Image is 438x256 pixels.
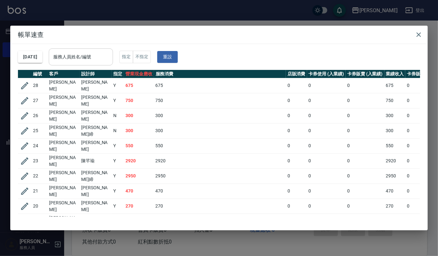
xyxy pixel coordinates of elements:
button: [DATE] [18,51,42,63]
td: 300 [124,123,154,138]
td: 0 [307,168,346,183]
button: 重設 [157,51,178,63]
th: 業績收入 [384,70,406,78]
td: 300 [384,123,406,138]
td: [PERSON_NAME] [47,123,80,138]
td: 2950 [384,168,406,183]
td: Y [112,93,124,108]
td: 750 [124,93,154,108]
td: 23 [31,153,47,168]
td: 550 [124,138,154,153]
td: 750 [154,93,286,108]
td: 27 [31,93,47,108]
td: 2920 [384,153,406,168]
td: 0 [286,123,307,138]
td: 0 [346,108,384,123]
td: [PERSON_NAME] [47,138,80,153]
td: 0 [286,108,307,123]
td: 0 [286,183,307,199]
button: 不指定 [133,51,151,63]
td: 0 [346,153,384,168]
td: Y [112,199,124,214]
td: [PERSON_NAME] [47,108,80,123]
td: 675 [124,78,154,93]
td: [PERSON_NAME] [47,93,80,108]
td: N [112,123,124,138]
td: [PERSON_NAME] [80,93,112,108]
td: 2920 [124,153,154,168]
td: [PERSON_NAME]締 [80,123,112,138]
td: 0 [307,199,346,214]
td: [PERSON_NAME] [47,78,80,93]
td: 0 [286,214,307,229]
td: Y [112,78,124,93]
td: 550 [154,138,286,153]
td: 0 [307,153,346,168]
td: 0 [286,168,307,183]
td: 0 [346,168,384,183]
td: 0 [346,123,384,138]
td: 5300 [154,214,286,229]
td: 0 [286,93,307,108]
td: 2950 [154,168,286,183]
td: 550 [384,138,406,153]
td: 0 [346,78,384,93]
td: 陳芊瑜 [80,214,112,229]
td: Y [112,138,124,153]
td: 300 [154,123,286,138]
td: 0 [307,183,346,199]
td: 470 [154,183,286,199]
td: [PERSON_NAME] [80,199,112,214]
td: [PERSON_NAME]締 [80,168,112,183]
td: 19 [31,214,47,229]
td: 0 [307,138,346,153]
td: 300 [384,108,406,123]
td: 0 [286,78,307,93]
td: 270 [124,199,154,214]
td: 24 [31,138,47,153]
td: 28 [31,78,47,93]
td: N [112,108,124,123]
th: 服務消費 [154,70,286,78]
td: 0 [346,93,384,108]
td: Y [112,214,124,229]
td: 270 [154,199,286,214]
td: Y [112,153,124,168]
td: 20 [31,199,47,214]
td: 2920 [154,153,286,168]
th: 卡券使用 (入業績) [307,70,346,78]
td: 0 [346,183,384,199]
td: 0 [307,78,346,93]
th: 指定 [112,70,124,78]
h2: 帳單速查 [10,26,428,44]
td: 0 [307,123,346,138]
td: 0 [346,214,384,229]
td: 300 [124,108,154,123]
td: 21 [31,183,47,199]
td: 470 [124,183,154,199]
th: 編號 [31,70,47,78]
td: Y [112,183,124,199]
td: 0 [286,153,307,168]
td: [PERSON_NAME] [80,78,112,93]
td: 5300 [384,214,406,229]
td: 0 [346,199,384,214]
td: 0 [307,93,346,108]
td: 5300 [124,214,154,229]
td: 675 [154,78,286,93]
td: [PERSON_NAME] [47,168,80,183]
td: 675 [384,78,406,93]
th: 客戶 [47,70,80,78]
td: 0 [307,108,346,123]
td: 2950 [124,168,154,183]
td: 750 [384,93,406,108]
td: [PERSON_NAME] [80,183,112,199]
td: 22 [31,168,47,183]
td: 300 [154,108,286,123]
td: [PERSON_NAME] [47,199,80,214]
td: 26 [31,108,47,123]
td: 270 [384,199,406,214]
td: 陳芊瑜 [80,153,112,168]
td: [PERSON_NAME] [47,214,80,229]
td: 0 [346,138,384,153]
